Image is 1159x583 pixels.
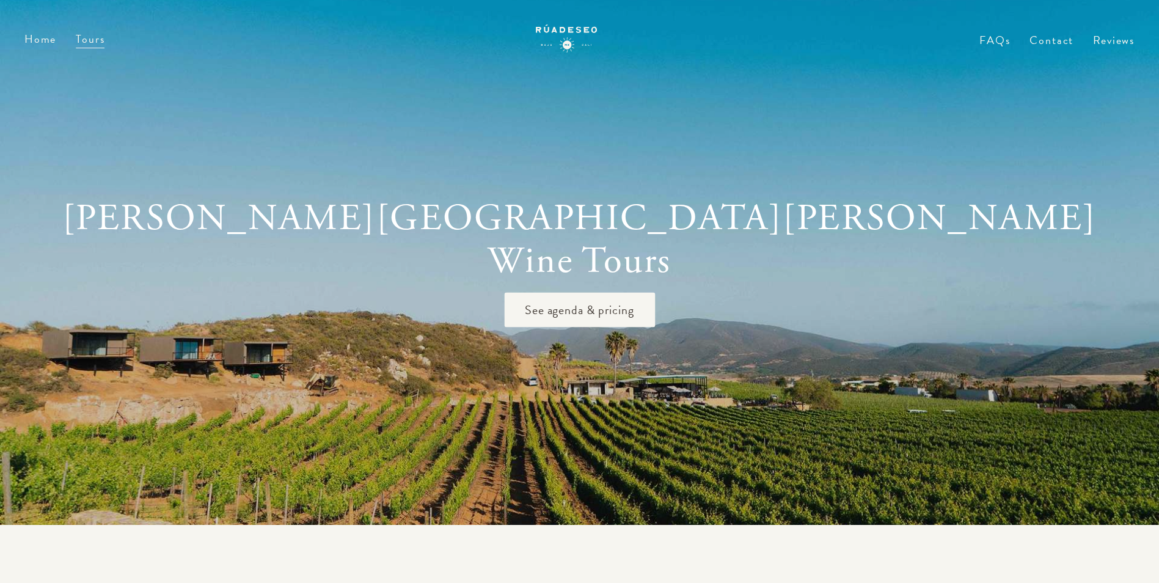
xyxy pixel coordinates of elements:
[62,197,1097,283] h1: [PERSON_NAME][GEOGRAPHIC_DATA][PERSON_NAME] Wine Tours
[76,31,104,47] a: Tours
[24,31,56,47] a: Home
[979,36,1010,64] a: FAQs
[504,306,655,316] a: See agenda & pricing
[1093,32,1135,48] a: Reviews
[1029,36,1073,64] a: Contact
[504,293,655,328] span: See agenda & pricing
